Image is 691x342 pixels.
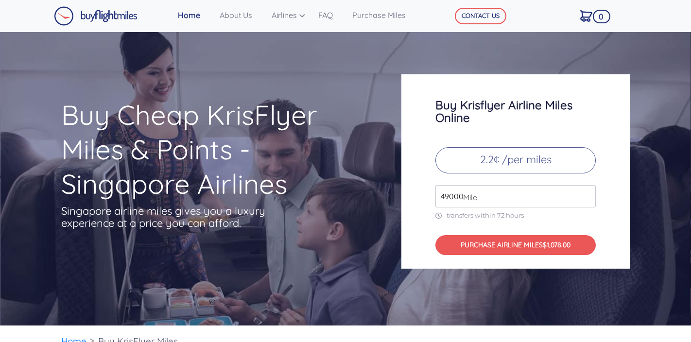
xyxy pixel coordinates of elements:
a: FAQ [314,5,348,25]
p: transfers within 72 hours [435,211,596,220]
span: Mile [458,191,477,203]
h1: Buy Cheap KrisFlyer Miles & Points - Singapore Airlines [61,98,363,201]
a: Airlines [268,5,314,25]
button: PURCHASE AIRLINE MILES$1,078.00 [435,235,596,255]
img: Cart [580,10,592,22]
h3: Buy Krisflyer Airline Miles Online [435,99,596,124]
button: CONTACT US [455,8,506,24]
p: 2.2¢ /per miles [435,147,596,173]
a: Purchase Miles [348,5,421,25]
span: 0 [593,10,610,23]
p: Singapore airline miles gives you a luxury experience at a price you can afford. [61,205,280,229]
a: 0 [576,5,606,26]
span: $1,078.00 [543,240,570,249]
a: Home [174,5,216,25]
a: Buy Flight Miles Logo [54,4,138,28]
a: About Us [216,5,268,25]
img: Buy Flight Miles Logo [54,6,138,26]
